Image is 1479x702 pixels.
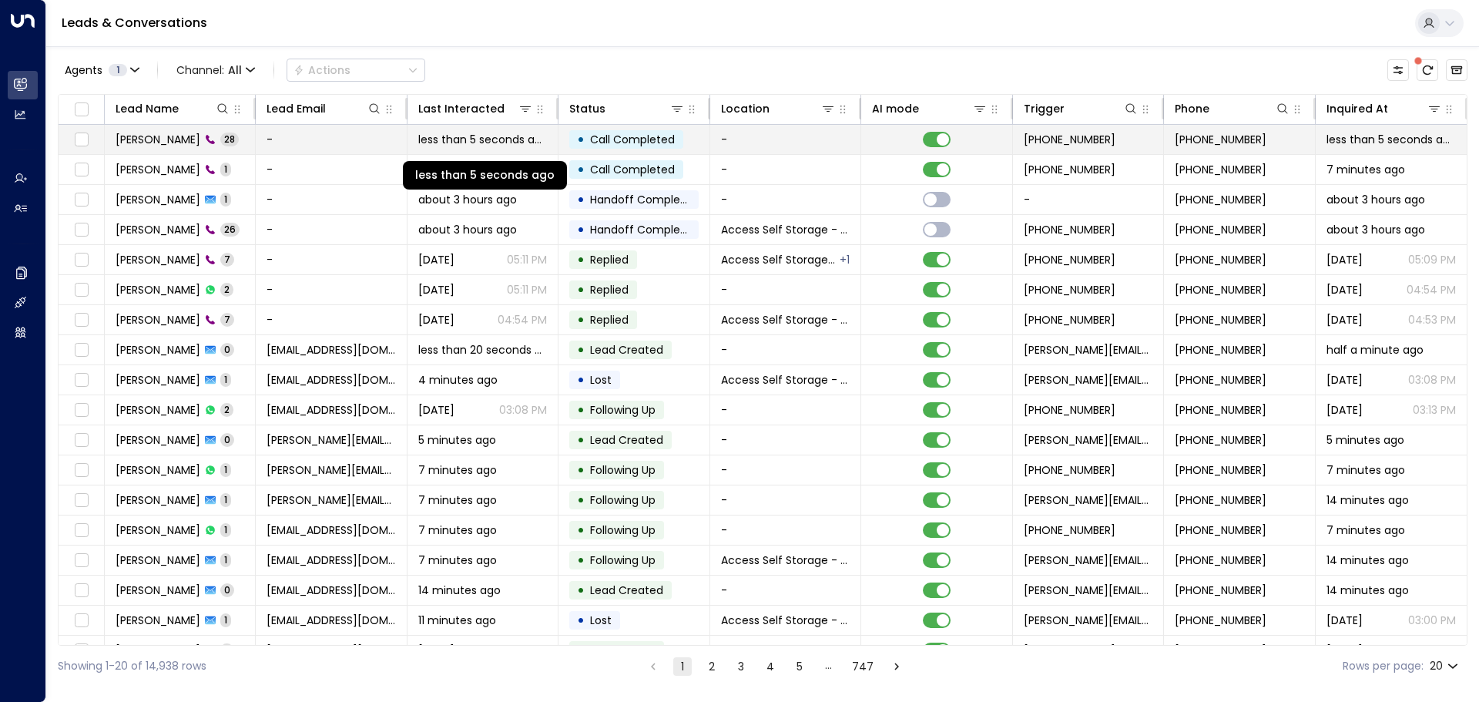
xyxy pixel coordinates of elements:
[577,337,585,363] div: •
[710,636,861,665] td: -
[1326,99,1442,118] div: Inquired At
[1175,222,1266,237] span: +442072974142
[220,373,231,386] span: 1
[872,99,919,118] div: AI mode
[72,371,91,390] span: Toggle select row
[267,432,395,448] span: darren.jarvis@myyahoo.com
[116,372,200,388] span: Merin Markose
[1326,643,1363,658] span: Sep 14, 2025
[72,401,91,420] span: Toggle select row
[72,641,91,660] span: Toggle select row
[1326,252,1363,267] span: Yesterday
[590,132,675,147] span: Call Completed
[710,516,861,545] td: -
[267,553,395,568] span: hayleybaty@hotmail.co.uk
[72,341,91,360] span: Toggle select row
[418,252,454,267] span: Yesterday
[1343,658,1424,674] label: Rows per page:
[761,657,780,676] button: Go to page 4
[590,402,656,418] span: Following Up
[116,522,200,538] span: Hayley Baty
[507,282,547,297] p: 05:11 PM
[418,613,496,628] span: 11 minutes ago
[1175,553,1266,568] span: +447792043151
[228,64,242,76] span: All
[590,192,699,207] span: Handoff Completed
[721,99,836,118] div: Location
[1024,342,1152,358] span: laura.chambers@accessstorage.com
[58,59,145,81] button: Agents1
[116,132,200,147] span: John Smith
[267,99,326,118] div: Lead Email
[256,275,407,304] td: -
[577,126,585,153] div: •
[116,402,200,418] span: Merin Markose
[1175,192,1266,207] span: +442072974142
[1326,522,1405,538] span: 7 minutes ago
[887,657,906,676] button: Go to next page
[1326,553,1409,568] span: 14 minutes ago
[220,613,231,626] span: 1
[72,130,91,149] span: Toggle select row
[1408,613,1456,628] p: 03:00 PM
[1326,222,1425,237] span: about 3 hours ago
[220,163,231,176] span: 1
[220,583,234,596] span: 0
[790,657,809,676] button: Go to page 5
[116,613,200,628] span: Sarah Morley Holder
[721,222,850,237] span: Access Self Storage - Battersea
[293,63,350,77] div: Actions
[65,65,102,76] span: Agents
[703,657,721,676] button: Go to page 2
[220,643,233,657] span: 2
[1326,613,1363,628] span: Sep 14, 2025
[721,372,850,388] span: Access Self Storage - Ealing
[577,307,585,333] div: •
[256,245,407,274] td: -
[1175,132,1266,147] span: +442072974142
[72,431,91,450] span: Toggle select row
[1024,462,1115,478] span: +447920848709
[220,523,231,536] span: 1
[710,185,861,214] td: -
[418,643,454,658] span: Yesterday
[116,492,200,508] span: Darren Jarvis
[1326,99,1388,118] div: Inquired At
[220,433,234,446] span: 0
[1024,643,1115,658] span: +447495008728
[418,522,497,538] span: 7 minutes ago
[577,607,585,633] div: •
[220,133,239,146] span: 28
[267,613,395,628] span: sazmorley@gmail.com
[1326,462,1405,478] span: 7 minutes ago
[116,99,179,118] div: Lead Name
[116,222,200,237] span: John Smith
[116,192,200,207] span: John Smith
[220,463,231,476] span: 1
[1326,432,1404,448] span: 5 minutes ago
[1408,372,1456,388] p: 03:08 PM
[849,657,877,676] button: Go to page 747
[1326,583,1409,598] span: 14 minutes ago
[1446,59,1467,81] button: Archived Leads
[1024,432,1152,448] span: laura.chambers@accessstorage.com
[1175,402,1266,418] span: +447733792713
[116,252,200,267] span: John Smith
[220,553,231,566] span: 1
[577,457,585,483] div: •
[569,99,684,118] div: Status
[418,192,517,207] span: about 3 hours ago
[1175,432,1266,448] span: +447920848709
[418,372,498,388] span: 4 minutes ago
[220,493,231,506] span: 1
[1024,402,1115,418] span: +447733792713
[1326,342,1424,358] span: half a minute ago
[256,215,407,244] td: -
[72,491,91,510] span: Toggle select row
[170,59,261,81] span: Channel:
[418,402,454,418] span: Yesterday
[72,461,91,480] span: Toggle select row
[710,485,861,515] td: -
[1430,655,1461,677] div: 20
[1024,99,1139,118] div: Trigger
